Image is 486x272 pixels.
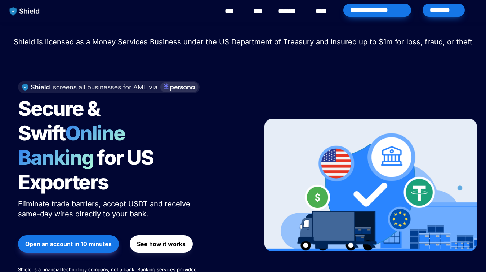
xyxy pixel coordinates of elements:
span: Shield is licensed as a Money Services Business under the US Department of Treasury and insured u... [14,38,472,46]
span: Eliminate trade barriers, accept USDT and receive same-day wires directly to your bank. [18,199,192,218]
a: Open an account in 10 minutes [18,232,119,256]
span: Secure & Swift [18,96,103,145]
strong: See how it works [137,240,186,247]
button: See how it works [130,235,193,253]
span: Online Banking [18,121,132,170]
span: for US Exporters [18,145,157,194]
a: See how it works [130,232,193,256]
img: website logo [6,4,43,19]
button: Open an account in 10 minutes [18,235,119,253]
strong: Open an account in 10 minutes [25,240,112,247]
